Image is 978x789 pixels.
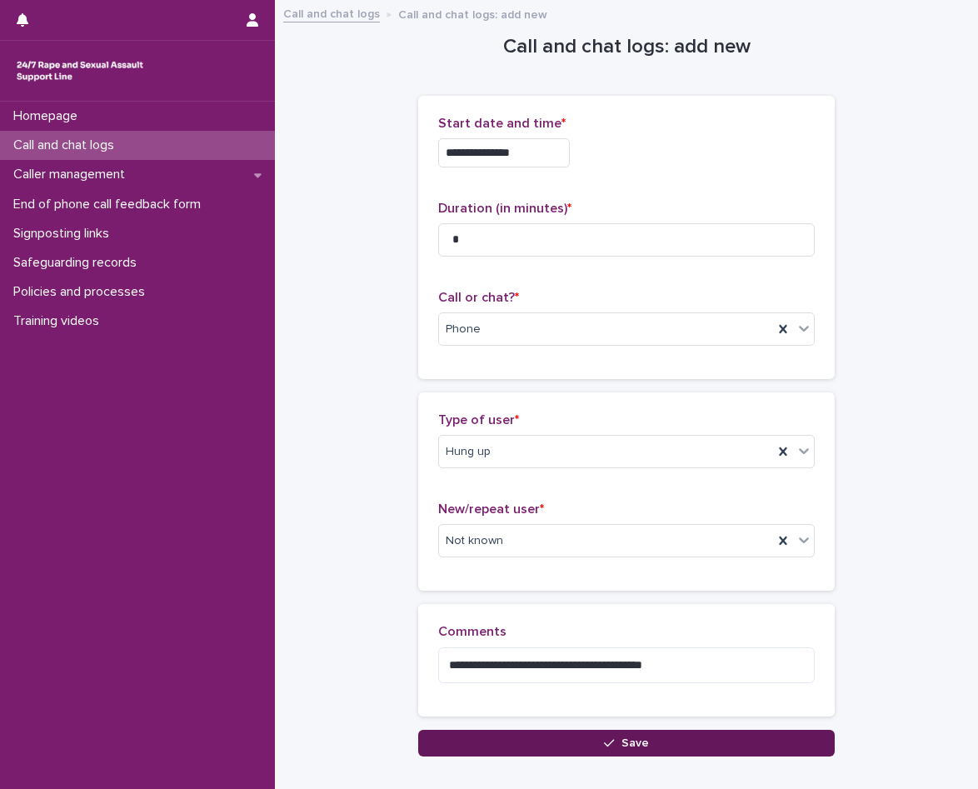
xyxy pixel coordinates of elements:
[7,226,122,242] p: Signposting links
[7,137,127,153] p: Call and chat logs
[446,443,491,461] span: Hung up
[283,3,380,22] a: Call and chat logs
[621,737,649,749] span: Save
[13,54,147,87] img: rhQMoQhaT3yELyF149Cw
[438,117,566,130] span: Start date and time
[446,321,481,338] span: Phone
[7,197,214,212] p: End of phone call feedback form
[7,255,150,271] p: Safeguarding records
[438,291,519,304] span: Call or chat?
[398,4,547,22] p: Call and chat logs: add new
[438,625,506,638] span: Comments
[438,413,519,427] span: Type of user
[438,202,571,215] span: Duration (in minutes)
[418,35,835,59] h1: Call and chat logs: add new
[418,730,835,757] button: Save
[7,167,138,182] p: Caller management
[438,502,544,516] span: New/repeat user
[7,284,158,300] p: Policies and processes
[7,108,91,124] p: Homepage
[446,532,503,550] span: Not known
[7,313,112,329] p: Training videos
